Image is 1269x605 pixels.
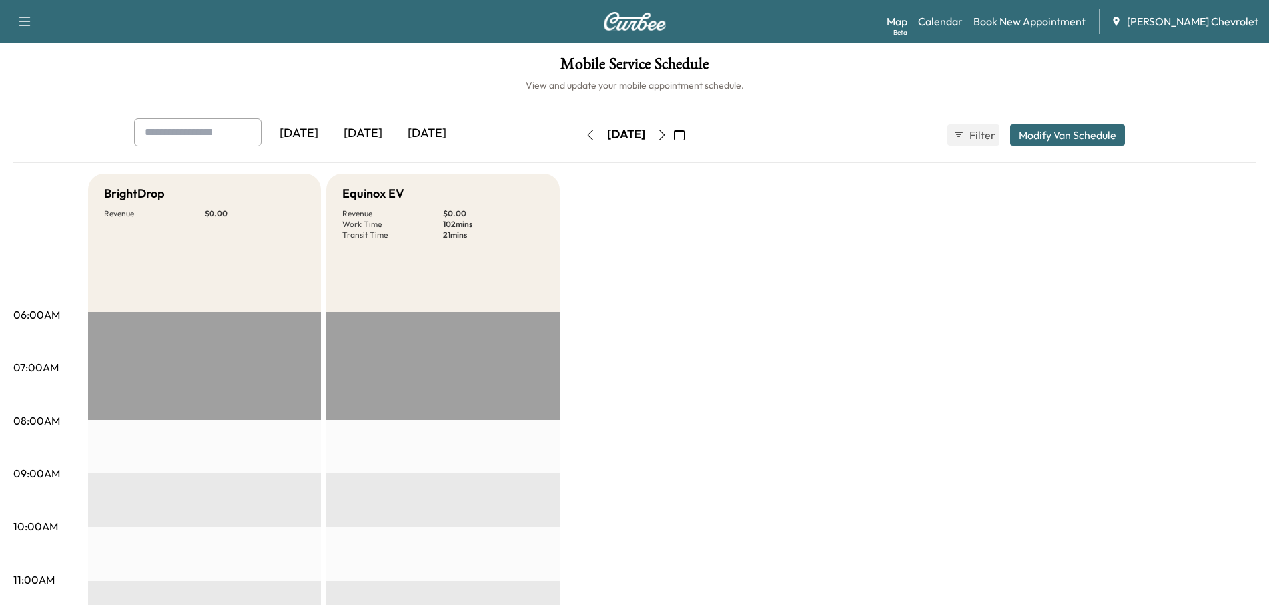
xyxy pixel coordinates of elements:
[13,465,60,481] p: 09:00AM
[342,208,443,219] p: Revenue
[395,118,459,149] div: [DATE]
[104,208,205,219] p: Revenue
[603,12,667,31] img: Curbee Logo
[887,13,907,29] a: MapBeta
[342,184,404,203] h5: Equinox EV
[13,79,1256,92] h6: View and update your mobile appointment schedule.
[331,118,395,149] div: [DATE]
[607,126,645,143] div: [DATE]
[13,56,1256,79] h1: Mobile Service Schedule
[443,219,544,230] p: 102 mins
[13,359,59,375] p: 07:00AM
[1010,124,1125,146] button: Modify Van Schedule
[267,118,331,149] div: [DATE]
[13,518,58,534] p: 10:00AM
[13,413,60,429] p: 08:00AM
[104,184,165,203] h5: BrightDrop
[13,307,60,323] p: 06:00AM
[342,219,443,230] p: Work Time
[443,208,544,219] p: $ 0.00
[947,124,999,146] button: Filter
[13,572,55,588] p: 11:00AM
[342,230,443,240] p: Transit Time
[918,13,963,29] a: Calendar
[443,230,544,240] p: 21 mins
[205,208,305,219] p: $ 0.00
[1127,13,1258,29] span: [PERSON_NAME] Chevrolet
[973,13,1086,29] a: Book New Appointment
[969,127,993,143] span: Filter
[893,27,907,37] div: Beta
